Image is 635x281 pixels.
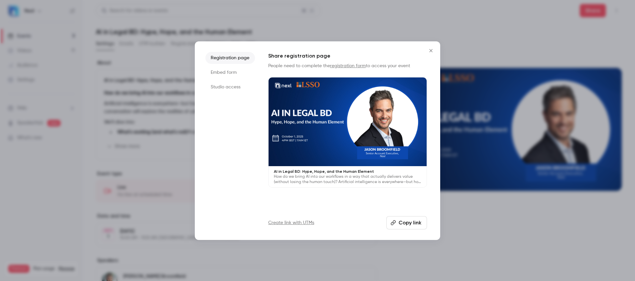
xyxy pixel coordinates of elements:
p: People need to complete the to access your event [268,63,427,69]
p: How do we bring AI into our workflows in a way that actually delivers value (without losing the h... [274,174,421,185]
a: registration form [330,64,366,68]
h1: Share registration page [268,52,427,60]
a: AI in Legal BD: Hype, Hope, and the Human ElementHow do we bring AI into our workflows in a way t... [268,77,427,188]
li: Registration page [205,52,255,64]
a: Create link with UTMs [268,219,314,226]
li: Embed form [205,67,255,78]
button: Copy link [386,216,427,229]
button: Close [424,44,438,57]
li: Studio access [205,81,255,93]
p: AI in Legal BD: Hype, Hope, and the Human Element [274,169,421,174]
